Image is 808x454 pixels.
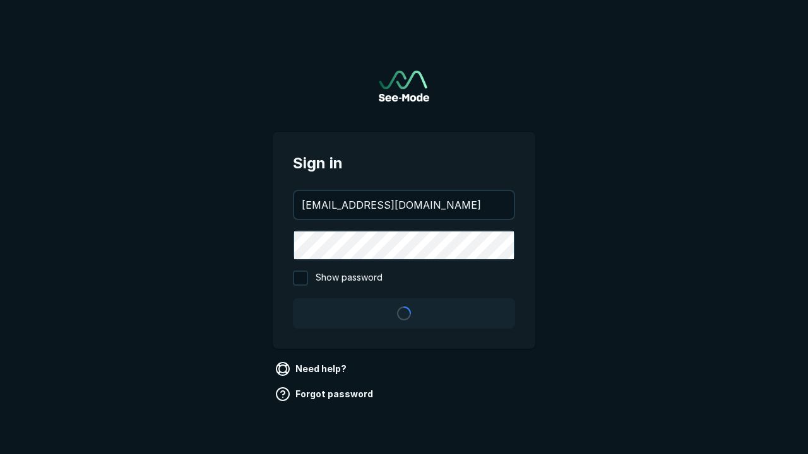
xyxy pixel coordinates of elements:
a: Need help? [273,359,352,379]
img: See-Mode Logo [379,71,429,102]
input: your@email.com [294,191,514,219]
a: Forgot password [273,384,378,404]
span: Sign in [293,152,515,175]
span: Show password [316,271,383,286]
a: Go to sign in [379,71,429,102]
